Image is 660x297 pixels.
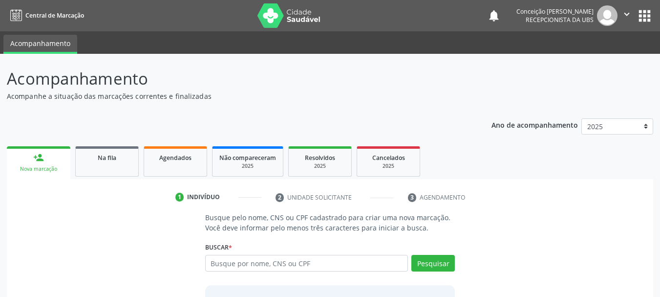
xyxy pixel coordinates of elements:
span: Central de Marcação [25,11,84,20]
span: Não compareceram [219,154,276,162]
button: apps [636,7,653,24]
div: Conceição [PERSON_NAME] [516,7,594,16]
button: notifications [487,9,501,23]
span: Recepcionista da UBS [526,16,594,24]
span: Agendados [159,154,192,162]
span: Resolvidos [305,154,335,162]
button:  [617,5,636,26]
p: Acompanhe a situação das marcações correntes e finalizadas [7,91,459,101]
div: Indivíduo [187,193,220,202]
a: Central de Marcação [7,7,84,23]
label: Buscar [205,240,232,255]
div: 2025 [296,162,344,170]
input: Busque por nome, CNS ou CPF [205,255,408,272]
span: Cancelados [372,154,405,162]
div: 2025 [364,162,413,170]
p: Acompanhamento [7,67,459,91]
i:  [621,9,632,20]
div: Nova marcação [14,165,64,173]
p: Busque pelo nome, CNS ou CPF cadastrado para criar uma nova marcação. Você deve informar pelo men... [205,212,455,233]
p: Ano de acompanhamento [491,118,578,131]
div: 2025 [219,162,276,170]
button: Pesquisar [411,255,455,272]
a: Acompanhamento [3,35,77,54]
span: Na fila [98,154,116,162]
div: 1 [175,193,184,202]
div: person_add [33,152,44,163]
img: img [597,5,617,26]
